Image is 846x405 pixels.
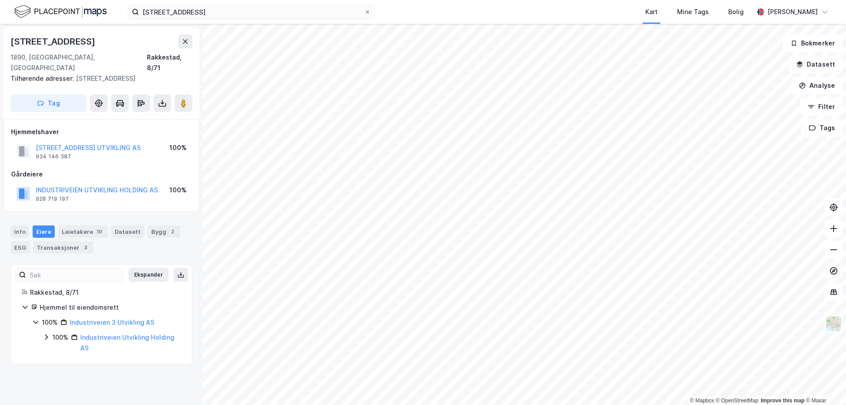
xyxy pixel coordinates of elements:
div: Eiere [33,225,55,238]
img: Z [825,315,842,332]
div: 934 146 387 [36,153,71,160]
div: 100% [169,142,187,153]
div: 1890, [GEOGRAPHIC_DATA], [GEOGRAPHIC_DATA] [11,52,147,73]
a: Industriveien Utvikling Holding AS [80,334,174,352]
a: Improve this map [761,397,805,404]
button: Filter [800,98,842,116]
div: Bolig [728,7,744,17]
div: Mine Tags [677,7,709,17]
div: Datasett [111,225,144,238]
a: Mapbox [690,397,714,404]
button: Datasett [789,56,842,73]
button: Analyse [791,77,842,94]
div: Transaksjoner [33,241,94,254]
div: 2 [168,227,177,236]
iframe: Chat Widget [802,363,846,405]
div: 100% [169,185,187,195]
button: Tag [11,94,86,112]
div: Leietakere [58,225,108,238]
div: [STREET_ADDRESS] [11,34,97,49]
div: Info [11,225,29,238]
div: Bygg [148,225,180,238]
div: ESG [11,241,30,254]
div: [STREET_ADDRESS] [11,73,185,84]
div: 3 [81,243,90,252]
input: Søk [26,268,123,281]
button: Ekspander [128,268,168,282]
input: Søk på adresse, matrikkel, gårdeiere, leietakere eller personer [139,5,364,19]
div: Rakkestad, 8/71 [147,52,192,73]
div: [PERSON_NAME] [767,7,818,17]
div: Kart [645,7,658,17]
div: Rakkestad, 8/71 [30,287,181,298]
div: 100% [52,332,68,343]
span: Tilhørende adresser: [11,75,76,82]
div: 928 719 197 [36,195,69,202]
div: Hjemmel til eiendomsrett [40,302,181,313]
button: Bokmerker [783,34,842,52]
button: Tags [801,119,842,137]
img: logo.f888ab2527a4732fd821a326f86c7f29.svg [14,4,107,19]
div: Gårdeiere [11,169,192,180]
a: Industriveien 3 Utvikling AS [70,319,154,326]
div: 100% [42,317,58,328]
div: Kontrollprogram for chat [802,363,846,405]
div: 10 [95,227,104,236]
div: Hjemmelshaver [11,127,192,137]
a: OpenStreetMap [716,397,759,404]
